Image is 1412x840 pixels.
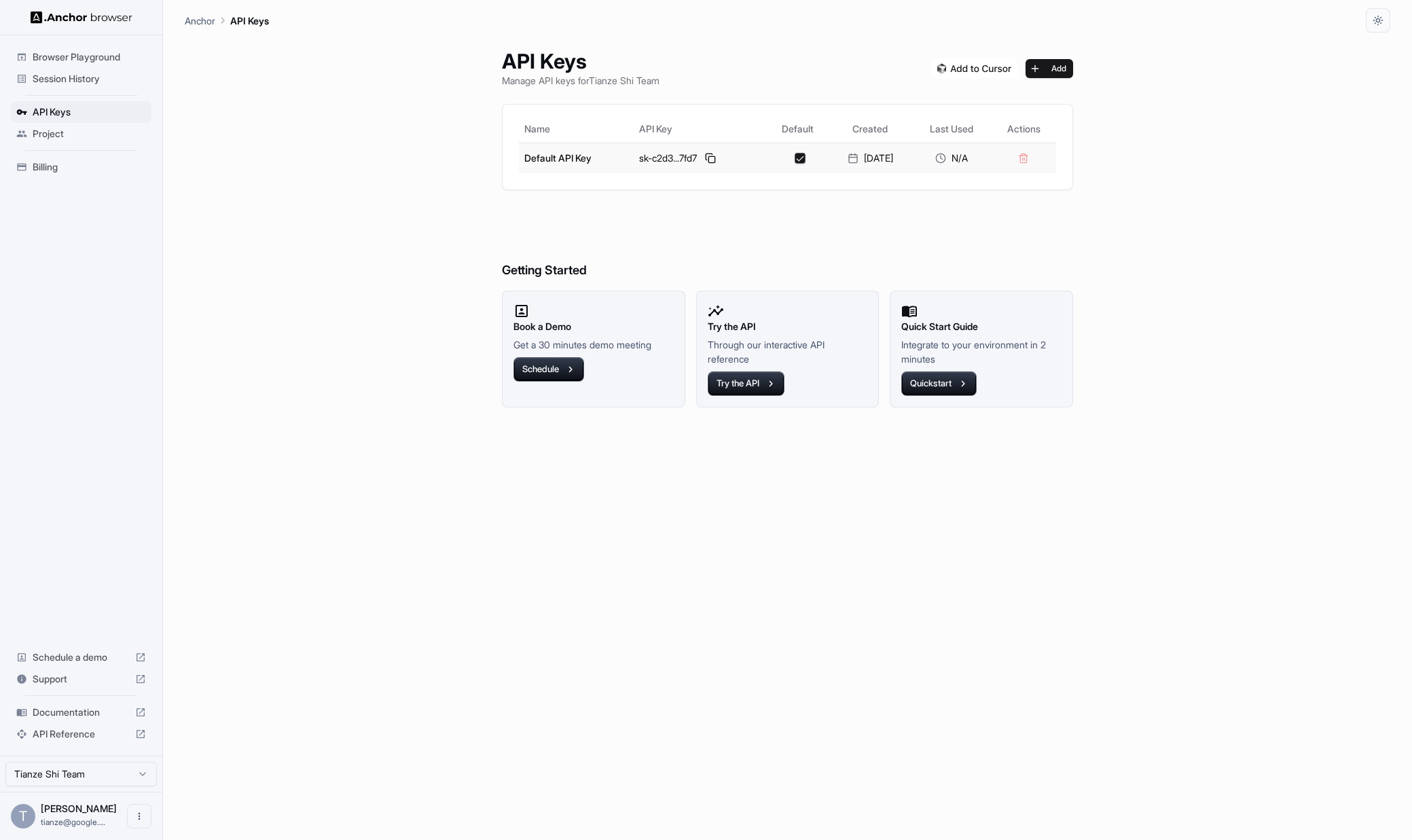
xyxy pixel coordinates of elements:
[992,115,1056,143] th: Actions
[513,337,674,352] p: Get a 30 minutes demo meeting
[634,115,766,143] th: API Key
[31,11,132,24] img: Anchor Logo
[708,337,868,366] p: Through our interactive API reference
[33,50,146,64] span: Browser Playground
[185,13,269,28] nav: breadcrumb
[33,72,146,86] span: Session History
[33,651,130,664] span: Schedule a demo
[11,156,151,178] div: Billing
[708,371,784,396] button: Try the API
[11,101,151,123] div: API Keys
[33,672,130,686] span: Support
[513,319,674,334] h2: Book a Demo
[11,646,151,668] div: Schedule a demo
[41,803,117,814] span: Tianze Shi
[901,371,977,396] button: Quickstart
[11,804,35,828] div: T
[33,127,146,141] span: Project
[1026,59,1073,78] button: Add
[11,46,151,68] div: Browser Playground
[702,150,719,166] button: Copy API key
[33,160,146,174] span: Billing
[519,115,634,143] th: Name
[41,817,105,827] span: tianze@google.com
[230,14,269,28] p: API Keys
[829,115,911,143] th: Created
[11,123,151,145] div: Project
[502,73,659,88] p: Manage API keys for Tianze Shi Team
[502,206,1073,280] h6: Getting Started
[185,14,215,28] p: Anchor
[33,105,146,119] span: API Keys
[502,49,659,73] h1: API Keys
[519,143,634,173] td: Default API Key
[901,319,1062,334] h2: Quick Start Guide
[639,150,761,166] div: sk-c2d3...7fd7
[708,319,868,334] h2: Try the API
[11,68,151,90] div: Session History
[766,115,829,143] th: Default
[11,668,151,690] div: Support
[834,151,906,165] div: [DATE]
[901,337,1062,366] p: Integrate to your environment in 2 minutes
[33,727,130,741] span: API Reference
[911,115,991,143] th: Last Used
[917,151,985,165] div: N/A
[127,804,151,828] button: Open menu
[11,701,151,723] div: Documentation
[11,723,151,745] div: API Reference
[932,59,1017,78] img: Add anchorbrowser MCP server to Cursor
[513,357,584,382] button: Schedule
[33,706,130,719] span: Documentation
